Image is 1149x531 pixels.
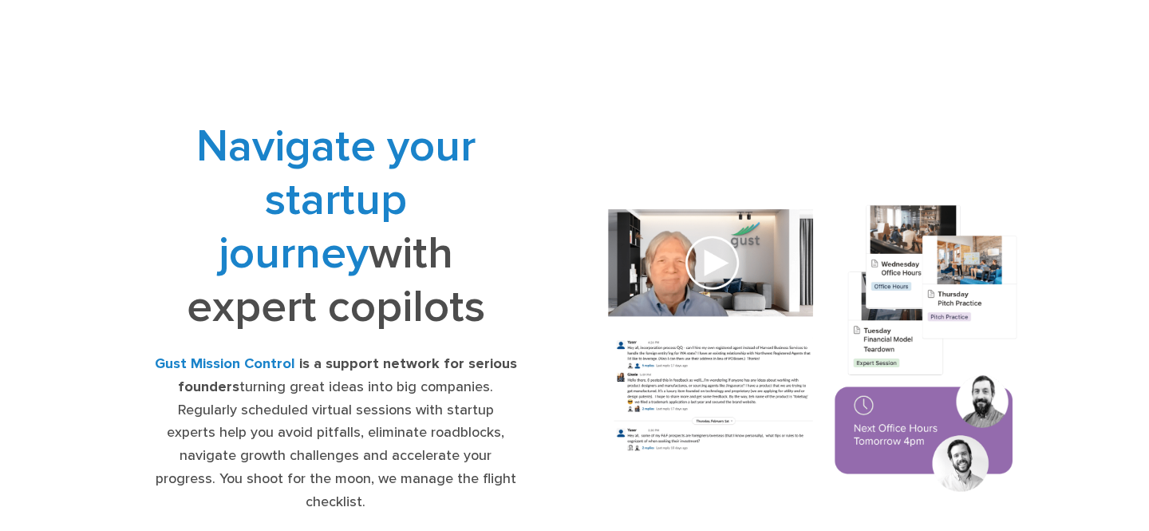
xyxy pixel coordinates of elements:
[155,353,517,514] div: turning great ideas into big companies. Regularly scheduled virtual sessions with startup experts...
[155,355,295,372] strong: Gust Mission Control
[155,120,517,334] h1: with expert copilots
[586,188,1040,513] img: Composition of calendar events, a video call presentation, and chat rooms
[178,355,517,395] strong: is a support network for serious founders
[196,120,476,280] span: Navigate your startup journey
